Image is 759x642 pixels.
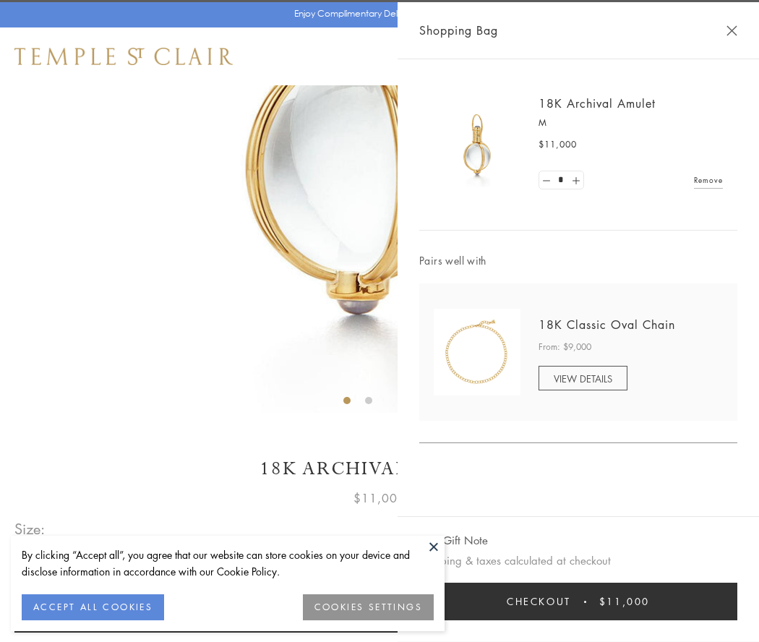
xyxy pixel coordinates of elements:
[353,489,406,508] span: $11,000
[14,517,46,541] span: Size:
[507,594,571,609] span: Checkout
[22,594,164,620] button: ACCEPT ALL COOKIES
[14,48,233,65] img: Temple St. Clair
[539,340,591,354] span: From: $9,000
[554,372,612,385] span: VIEW DETAILS
[539,171,554,189] a: Set quantity to 0
[568,171,583,189] a: Set quantity to 2
[419,552,737,570] p: Shipping & taxes calculated at checkout
[22,547,434,580] div: By clicking “Accept all”, you agree that our website can store cookies on your device and disclos...
[539,116,723,130] p: M
[419,531,488,549] button: Add Gift Note
[419,583,737,620] button: Checkout $11,000
[419,21,498,40] span: Shopping Bag
[539,137,577,152] span: $11,000
[303,594,434,620] button: COOKIES SETTINGS
[294,7,458,21] p: Enjoy Complimentary Delivery & Returns
[434,101,520,188] img: 18K Archival Amulet
[599,594,650,609] span: $11,000
[694,172,723,188] a: Remove
[434,309,520,395] img: N88865-OV18
[419,252,737,269] span: Pairs well with
[539,317,675,333] a: 18K Classic Oval Chain
[726,25,737,36] button: Close Shopping Bag
[14,456,745,482] h1: 18K Archival Amulet
[539,366,627,390] a: VIEW DETAILS
[539,95,656,111] a: 18K Archival Amulet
